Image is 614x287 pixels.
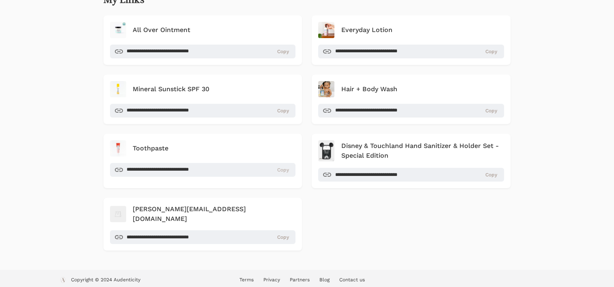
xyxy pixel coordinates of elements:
[341,141,504,161] h4: Disney & Touchland Hand Sanitizer & Holder Set - Special Edition
[341,84,397,94] h4: Hair + Body Wash
[277,107,289,114] span: Copy
[277,167,289,173] span: Copy
[110,140,296,156] a: Toothpaste Toothpaste
[440,46,499,57] button: Copy
[133,204,296,224] h4: [PERSON_NAME][EMAIL_ADDRESS][DOMAIN_NAME]
[110,204,296,224] a: jamie.novak20@gmail.com [PERSON_NAME][EMAIL_ADDRESS][DOMAIN_NAME]
[231,165,291,175] button: Copy
[318,22,504,38] a: Everyday Lotion Everyday Lotion
[231,46,291,57] button: Copy
[485,171,497,178] span: Copy
[319,277,330,283] a: Blog
[440,169,499,180] button: Copy
[318,140,504,162] a: Disney & Touchland Hand Sanitizer & Holder Set - Special Edition Disney & Touchland Hand Sanitize...
[110,22,296,38] a: All Over Ointment All Over Ointment
[277,234,289,240] span: Copy
[110,22,126,38] img: All Over Ointment
[339,277,365,283] a: Contact us
[110,81,296,97] a: Mineral Sunstick SPF 30 Mineral Sunstick SPF 30
[341,25,392,35] h4: Everyday Lotion
[263,277,280,283] a: Privacy
[318,81,334,97] img: Hair + Body Wash
[318,140,334,162] img: Disney & Touchland Hand Sanitizer & Holder Set - Special Edition
[277,48,289,55] span: Copy
[110,81,126,97] img: Mineral Sunstick SPF 30
[231,232,291,242] button: Copy
[133,25,190,35] h4: All Over Ointment
[110,140,126,156] img: Toothpaste
[440,105,499,116] button: Copy
[318,81,504,97] a: Hair + Body Wash Hair + Body Wash
[133,143,168,153] h4: Toothpaste
[485,48,497,55] span: Copy
[133,84,209,94] h4: Mineral Sunstick SPF 30
[110,206,126,222] img: jamie.novak20@gmail.com
[239,277,254,283] a: Terms
[231,105,291,116] button: Copy
[485,107,497,114] span: Copy
[71,276,140,285] p: Copyright © 2024 Audenticity
[290,277,310,283] a: Partners
[318,22,334,38] img: Everyday Lotion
